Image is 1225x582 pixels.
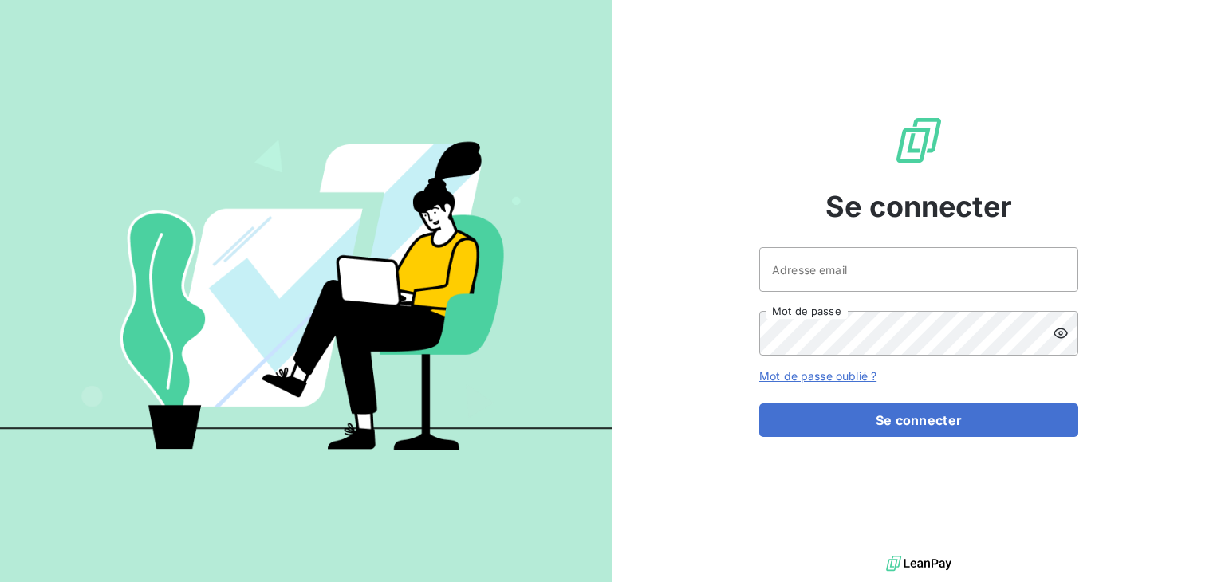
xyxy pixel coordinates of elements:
[759,247,1078,292] input: placeholder
[759,369,876,383] a: Mot de passe oublié ?
[893,115,944,166] img: Logo LeanPay
[759,403,1078,437] button: Se connecter
[825,185,1012,228] span: Se connecter
[886,552,951,576] img: logo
